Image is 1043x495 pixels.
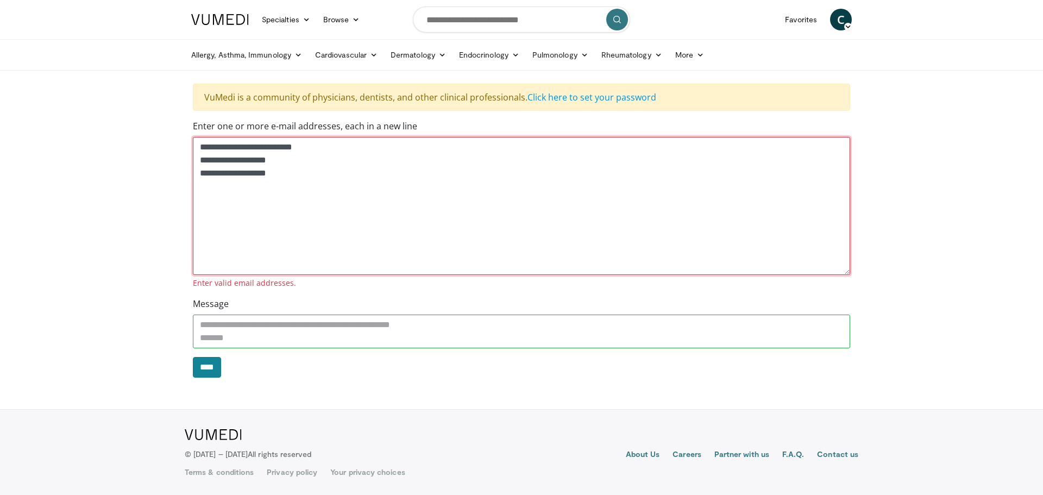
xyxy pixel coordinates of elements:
[185,429,242,440] img: VuMedi Logo
[453,44,526,66] a: Endocrinology
[527,91,656,103] a: Click here to set your password
[778,9,824,30] a: Favorites
[185,467,254,478] a: Terms & conditions
[185,449,312,460] p: © [DATE] – [DATE]
[330,467,405,478] a: Your privacy choices
[317,9,367,30] a: Browse
[193,84,850,111] div: VuMedi is a community of physicians, dentists, and other clinical professionals.
[255,9,317,30] a: Specialties
[193,277,850,289] div: Enter valid email addresses.
[595,44,669,66] a: Rheumatology
[384,44,453,66] a: Dermatology
[830,9,852,30] a: C
[193,120,417,133] label: Enter one or more e-mail addresses, each in a new line
[413,7,630,33] input: Search topics, interventions
[526,44,595,66] a: Pulmonology
[626,449,660,462] a: About Us
[673,449,701,462] a: Careers
[669,44,711,66] a: More
[267,467,317,478] a: Privacy policy
[817,449,858,462] a: Contact us
[191,14,249,25] img: VuMedi Logo
[248,449,311,459] span: All rights reserved
[193,297,229,310] label: Message
[309,44,384,66] a: Cardiovascular
[782,449,804,462] a: F.A.Q.
[714,449,769,462] a: Partner with us
[185,44,309,66] a: Allergy, Asthma, Immunology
